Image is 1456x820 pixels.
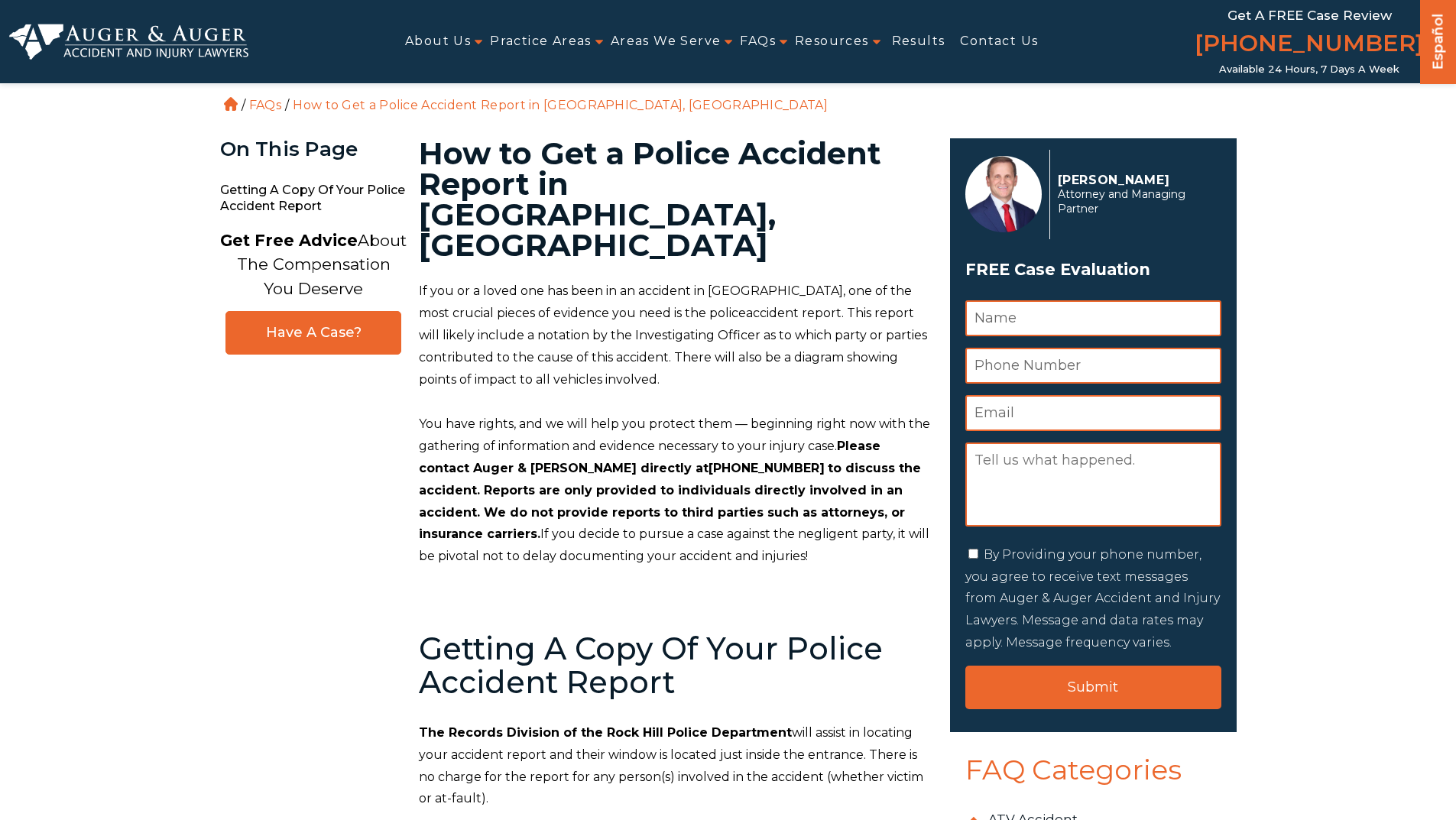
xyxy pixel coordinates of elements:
a: Results [892,24,945,59]
p: [PERSON_NAME] [1058,173,1213,187]
span: You have rights, and we will help you protect them — beginning right now with the gathering of in... [419,416,930,453]
span: Have A Case? [242,324,385,342]
li: How to Get a Police Accident Report in [GEOGRAPHIC_DATA], [GEOGRAPHIC_DATA] [289,98,832,112]
h1: How to Get a Police Accident Report in [GEOGRAPHIC_DATA], [GEOGRAPHIC_DATA] [419,138,932,261]
a: Home [224,97,238,111]
a: [PHONE_NUMBER] [1195,27,1424,63]
a: Have A Case? [225,311,401,355]
a: Resources [795,24,869,59]
a: About Us [405,24,471,59]
span: Attorney and Managing Partner [1058,187,1213,216]
span: FAQ Categories [950,755,1237,801]
label: By Providing your phone number, you agree to receive text messages from Auger & Auger Accident an... [965,547,1220,650]
p: About The Compensation You Deserve [220,228,407,301]
span: accident r [746,306,807,320]
input: Submit [965,666,1221,709]
img: Auger & Auger Accident and Injury Lawyers Logo [9,24,248,60]
div: On This Page [220,138,407,160]
input: Name [965,300,1221,336]
a: Areas We Serve [611,24,722,59]
b: Getting A Copy Of Your Police Accident Report [419,630,883,701]
input: Phone Number [965,348,1221,384]
input: Email [965,395,1221,431]
span: eport. This report will likely include a notation by the Investigating Officer as to which party ... [419,306,927,386]
span: Available 24 Hours, 7 Days a Week [1219,63,1399,76]
img: Herbert Auger [965,156,1042,232]
b: The Records Division of the Rock Hill Police Department [419,725,792,740]
a: FAQs [249,98,281,112]
span: If you decide to pursue a case against the negligent party, it will be pivotal not to delay docum... [419,527,929,563]
a: FAQs [740,24,776,59]
a: Practice Areas [490,24,592,59]
span: [PHONE_NUMBER] [709,461,825,475]
span: FREE Case Evaluation [965,255,1221,284]
span: Get a FREE Case Review [1227,8,1392,23]
b: Please contact Auger & [PERSON_NAME] directly at [419,439,880,475]
span: If you or a loved one has been in an accident in [GEOGRAPHIC_DATA], one of the most crucial piece... [419,284,912,320]
strong: Get Free Advice [220,231,358,250]
a: Contact Us [960,24,1038,59]
span: Getting a Copy of Your Police Accident Report [220,175,407,222]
